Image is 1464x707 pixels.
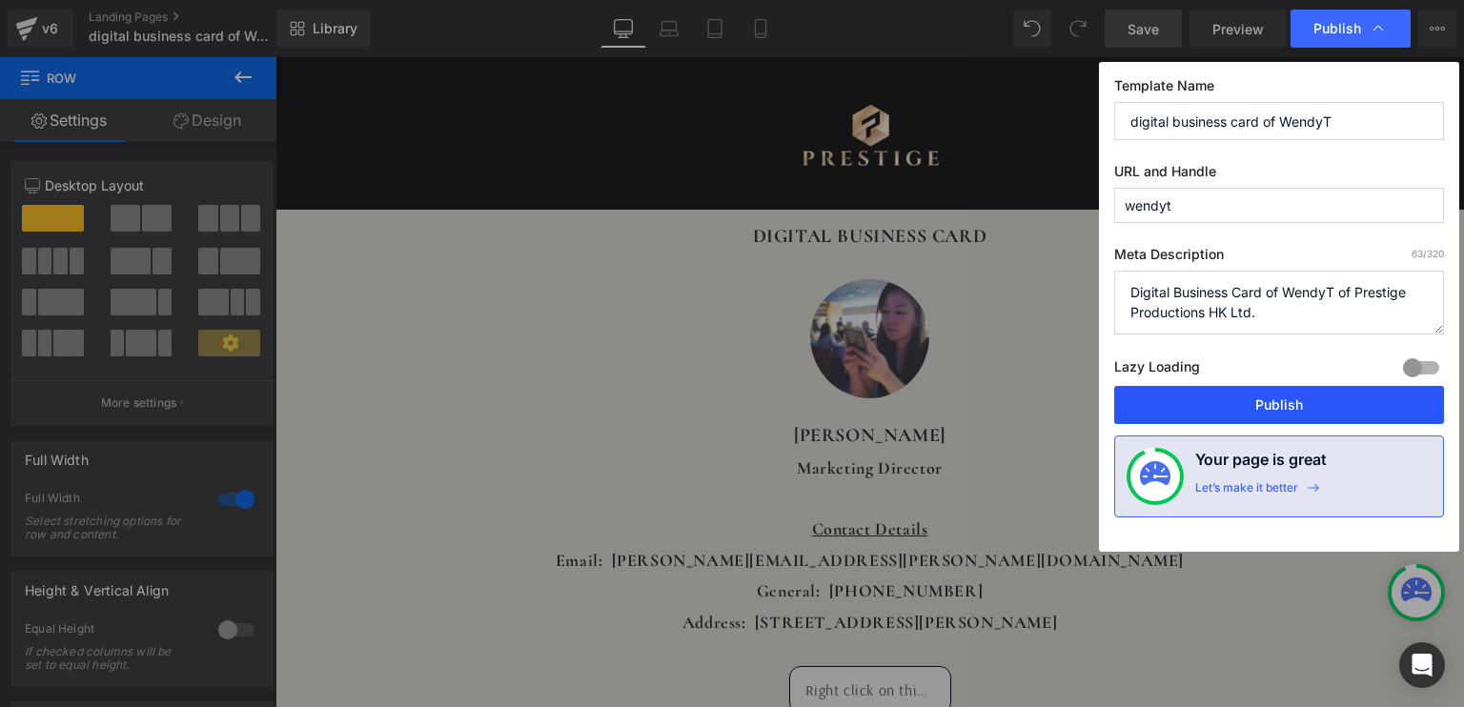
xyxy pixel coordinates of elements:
label: URL and Handle [1114,163,1444,188]
span: /320 [1412,248,1444,259]
img: onboarding-status.svg [1140,461,1170,492]
div: Open Intercom Messenger [1399,642,1445,688]
h4: Your page is great [1195,448,1327,480]
strong: Marketing Director [521,400,667,421]
span: Publish [1313,20,1361,37]
strong: [PERSON_NAME] [518,367,670,390]
strong: General: [PHONE_NUMBER] [481,523,707,544]
div: Let’s make it better [1195,480,1298,505]
label: Meta Description [1114,246,1444,271]
label: Lazy Loading [1114,354,1200,386]
strong: Email: [PERSON_NAME][EMAIL_ADDRESS][PERSON_NAME][DOMAIN_NAME] [280,493,908,514]
textarea: Digital Business Card of WendyT of Prestige Productions HK Ltd. [1114,271,1444,334]
strong: DIGITAL BUSINESS CARD [478,168,712,191]
span: 63 [1412,248,1423,259]
button: Publish [1114,386,1444,424]
label: Template Name [1114,77,1444,102]
u: Contact Details [537,461,653,482]
strong: Address: [STREET_ADDRESS][PERSON_NAME] [407,555,782,576]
